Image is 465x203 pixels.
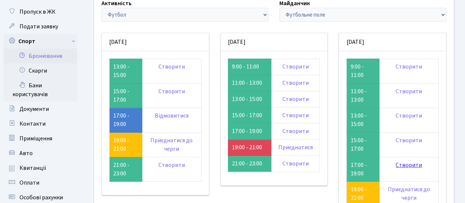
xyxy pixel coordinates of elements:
a: Створити [396,87,422,95]
a: Авто [4,146,77,161]
a: Пропуск в ЖК [4,4,77,19]
span: Авто [19,149,33,157]
td: 21:00 - 23:00 [110,157,142,182]
a: Створити [158,161,185,169]
a: 19:00 - 21:00 [232,143,262,151]
a: Створити [282,127,309,135]
td: 9:00 - 11:00 [347,59,379,83]
td: 11:00 - 13:00 [228,75,271,91]
a: Приміщення [4,131,77,146]
a: Створити [396,136,422,144]
span: Приміщення [19,134,52,143]
a: Створити [282,79,309,87]
span: Особові рахунки [19,193,63,202]
span: Контакти [19,120,46,128]
span: Оплати [19,179,39,187]
a: Створити [282,111,309,119]
td: 15:00 - 17:00 [228,107,271,123]
td: 13:00 - 15:00 [110,59,142,83]
a: Подати заявку [4,19,77,34]
td: 15:00 - 17:00 [347,133,379,157]
a: Приєднатися до черги [388,185,430,202]
a: Приєднатися [278,143,313,151]
a: Документи [4,102,77,116]
a: Оплати [4,175,77,190]
span: Подати заявку [19,22,58,31]
td: 13:00 - 15:00 [347,108,379,133]
a: Приєднатися до черги [150,136,193,153]
div: [DATE] [102,33,209,51]
td: 21:00 - 23:00 [228,156,271,172]
a: 19:00 - 21:00 [350,185,366,202]
a: Спорт [4,34,77,49]
a: Бронювання [4,49,77,63]
a: Створити [158,87,185,95]
td: 13:00 - 15:00 [228,91,271,107]
a: Створити [282,95,309,103]
span: Документи [19,105,49,113]
td: 11:00 - 13:00 [347,83,379,108]
td: 17:00 - 19:00 [228,123,271,140]
td: 17:00 - 19:00 [347,157,379,182]
div: [DATE] [221,33,328,51]
a: Скарги [4,63,77,78]
a: Створити [396,63,422,71]
a: Квитанції [4,161,77,175]
span: Квитанції [19,164,46,172]
div: [DATE] [339,33,446,51]
a: Контакти [4,116,77,131]
td: 9:00 - 11:00 [228,59,271,75]
a: 19:00 - 21:00 [113,136,129,153]
a: Бани користувачів [4,78,77,102]
a: Створити [158,63,185,71]
a: Відмовитися [155,112,189,120]
a: Створити [396,112,422,120]
a: Створити [396,161,422,169]
span: Пропуск в ЖК [19,8,56,16]
td: 15:00 - 17:00 [110,83,142,108]
a: Створити [282,63,309,71]
a: Створити [282,160,309,168]
a: 17:00 - 19:00 [113,112,129,128]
